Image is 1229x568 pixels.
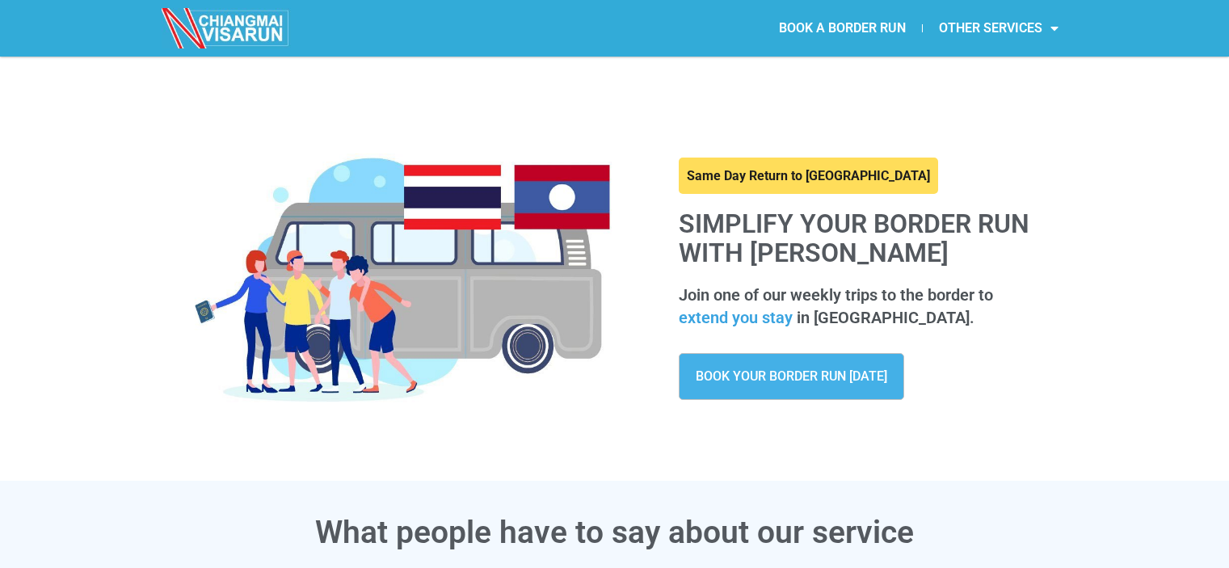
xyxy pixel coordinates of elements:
h3: What people have to say about our service [162,517,1067,549]
h1: Simplify your border run with [PERSON_NAME] [679,210,1051,267]
span: Join one of our weekly trips to the border to [679,285,993,305]
span: in [GEOGRAPHIC_DATA]. [797,308,974,327]
span: BOOK YOUR BORDER RUN [DATE] [696,370,887,383]
span: extend you stay [679,306,793,329]
a: BOOK A BORDER RUN [763,10,922,47]
nav: Menu [614,10,1075,47]
a: BOOK YOUR BORDER RUN [DATE] [679,353,904,400]
a: OTHER SERVICES [923,10,1075,47]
